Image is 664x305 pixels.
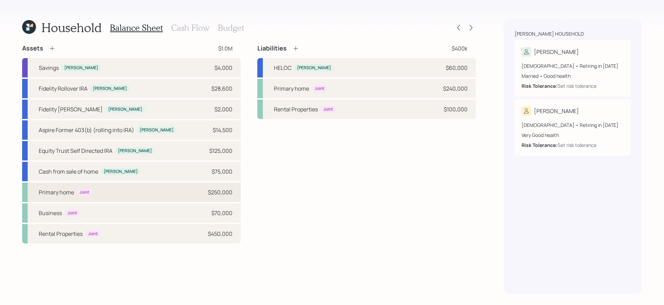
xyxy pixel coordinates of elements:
[39,230,83,238] div: Rental Properties
[208,188,232,196] div: $250,000
[212,167,232,176] div: $75,000
[39,209,62,217] div: Business
[39,126,134,134] div: Aspire Former 403(b) (rolling into IRA)
[446,64,468,72] div: $60,000
[323,107,333,112] div: Joint
[522,131,624,139] div: Very Good health
[297,65,331,71] div: [PERSON_NAME]
[522,72,624,80] div: Married • Good health
[534,48,579,56] div: [PERSON_NAME]
[274,84,309,93] div: Primary home
[67,210,77,216] div: Joint
[39,167,98,176] div: Cash from sale of home
[118,148,152,154] div: [PERSON_NAME]
[93,86,127,92] div: [PERSON_NAME]
[315,86,324,92] div: Joint
[214,64,232,72] div: $4,000
[39,188,74,196] div: Primary home
[88,231,98,237] div: Joint
[274,105,318,113] div: Rental Properties
[211,209,232,217] div: $70,000
[218,44,232,53] div: $1.0M
[39,84,87,93] div: Fidelity Rollover IRA
[534,107,579,115] div: [PERSON_NAME]
[22,45,43,52] h4: Assets
[444,105,468,113] div: $100,000
[557,82,597,90] div: Set risk tolerance
[140,127,174,133] div: [PERSON_NAME]
[39,64,59,72] div: Savings
[218,23,244,33] h3: Budget
[522,62,624,70] div: [DEMOGRAPHIC_DATA] • Retiring in [DATE]
[211,84,232,93] div: $28,600
[41,20,102,35] h1: Household
[274,64,292,72] div: HELOC
[257,45,287,52] h4: Liabilities
[39,105,103,113] div: Fidelity [PERSON_NAME]
[443,84,468,93] div: $240,000
[214,105,232,113] div: $2,000
[515,30,584,37] div: [PERSON_NAME] household
[171,23,210,33] h3: Cash Flow
[522,142,557,148] b: Risk Tolerance:
[104,169,138,175] div: [PERSON_NAME]
[213,126,232,134] div: $14,500
[522,121,624,129] div: [DEMOGRAPHIC_DATA] • Retiring in [DATE]
[80,190,89,195] div: Joint
[64,65,98,71] div: [PERSON_NAME]
[209,147,232,155] div: $125,000
[39,147,112,155] div: Equity Trust Self Directed IRA
[208,230,232,238] div: $450,000
[110,23,163,33] h3: Balance Sheet
[452,44,468,53] div: $400k
[522,83,557,89] b: Risk Tolerance:
[108,107,142,112] div: [PERSON_NAME]
[557,141,597,149] div: Set risk tolerance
